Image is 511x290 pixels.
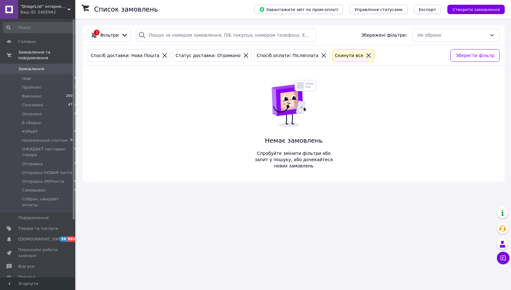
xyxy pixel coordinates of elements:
[361,32,407,38] span: Збережені фільтри:
[418,32,487,39] div: Не обрано
[22,93,41,99] span: Виконані
[100,32,119,38] span: Фільтри
[456,52,494,59] span: Зберегти фільтр
[256,52,320,59] div: Спосіб оплати: Післяплата
[354,7,402,12] span: Управління статусами
[18,226,58,231] span: Товари та послуги
[75,187,77,193] span: 0
[22,76,31,82] span: Нові
[253,150,335,169] span: Спробуйте змінити фільтри або запит у пошуку, або дочекайтеся нових замовлень
[254,5,343,14] button: Завантажити звіт по пром-оплаті
[18,247,58,258] span: Показники роботи компанії
[22,187,45,193] span: Самовывоз
[414,5,441,14] button: Експорт
[441,7,505,12] a: Створити замовлення
[22,161,43,167] span: Отправка
[75,76,77,82] span: 0
[3,22,77,33] input: Пошук
[22,179,64,184] span: Отправка УКРпочта
[67,236,77,242] span: 99+
[75,120,77,126] span: 3
[18,264,35,269] span: Відгуки
[452,7,500,12] span: Створити замовлення
[18,274,35,280] span: Покупці
[75,170,77,176] span: 1
[333,52,365,59] div: Cкинути все
[18,66,44,72] span: Замовлення
[89,52,161,59] div: Спосіб доставки: Нова Пошта
[75,111,77,117] span: 0
[75,179,77,184] span: 0
[20,9,75,15] div: Ваш ID: 2405942
[68,102,77,108] span: 4724
[447,5,505,14] button: Створити замовлення
[450,49,500,62] button: Зберегти фільтр
[22,170,72,176] span: Отправка НОВАЯ почта
[18,236,65,242] span: [DEMOGRAPHIC_DATA]
[136,29,316,41] input: Пошук за номером замовлення, ПІБ покупця, номером телефону, Email, номером накладної
[75,196,77,208] span: 1
[259,7,338,12] span: Завантажити звіт по пром-оплаті
[75,85,77,90] span: 5
[419,7,436,12] span: Експорт
[72,161,77,167] span: 39
[22,146,75,158] span: ОЖИДАЕТ поставки товара
[174,52,242,59] div: Статус доставки: Отримано
[66,93,77,99] span: 26051
[22,120,41,126] span: В сборке
[18,39,36,45] span: Головна
[70,138,77,143] span: 903
[253,136,335,145] span: Немає замовлень
[22,102,43,108] span: Скасовані
[349,5,407,14] button: Управління статусами
[60,236,67,242] span: 58
[20,4,67,9] span: "DneprList" інтернет магазин
[75,146,77,158] span: 0
[18,50,75,61] span: Замовлення та повідомлення
[94,6,158,13] h1: Список замовлень
[18,215,49,221] span: Повідомлення
[22,111,42,117] span: Оплачені
[22,196,75,208] span: Собран, ожидает оплаты
[497,252,509,264] button: Чат з покупцем
[22,138,68,143] span: Наложенный платеж
[75,129,77,134] span: 0
[22,85,41,90] span: Прийняті
[22,129,38,134] span: КУРЬЕР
